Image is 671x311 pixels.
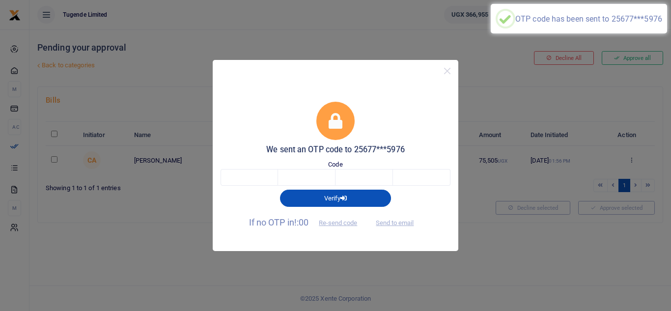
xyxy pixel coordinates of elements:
[221,145,450,155] h5: We sent an OTP code to 25677***5976
[440,64,454,78] button: Close
[515,14,662,24] div: OTP code has been sent to 25677***5976
[328,160,342,170] label: Code
[294,217,308,227] span: !:00
[249,217,366,227] span: If no OTP in
[280,190,391,206] button: Verify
